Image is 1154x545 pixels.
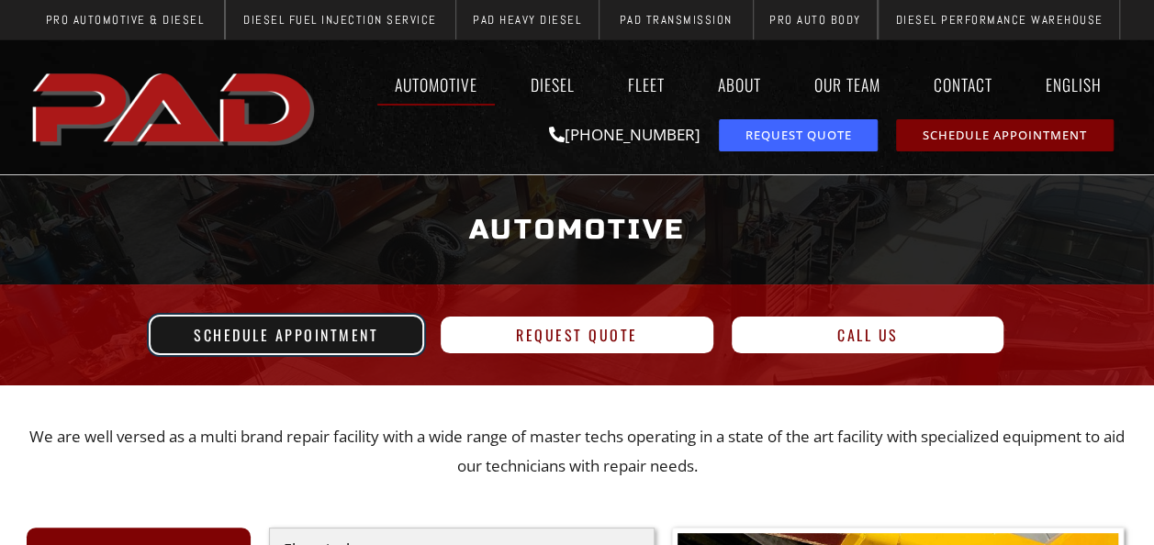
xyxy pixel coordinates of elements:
[620,14,733,26] span: PAD Transmission
[194,328,378,342] span: Schedule Appointment
[473,14,581,26] span: PAD Heavy Diesel
[377,63,495,106] a: Automotive
[27,422,1128,482] p: We are well versed as a multi brand repair facility with a wide range of master techs operating i...
[916,63,1010,106] a: Contact
[611,63,682,106] a: Fleet
[27,58,324,157] img: The image shows the word "PAD" in bold, red, uppercase letters with a slight shadow effect.
[27,58,324,157] a: pro automotive and diesel home page
[923,129,1087,141] span: Schedule Appointment
[243,14,437,26] span: Diesel Fuel Injection Service
[516,328,638,342] span: Request Quote
[513,63,592,106] a: Diesel
[719,119,878,151] a: request a service or repair quote
[732,317,1004,353] a: Call Us
[895,14,1103,26] span: Diesel Performance Warehouse
[896,119,1114,151] a: schedule repair or service appointment
[46,14,205,26] span: Pro Automotive & Diesel
[441,317,713,353] a: Request Quote
[837,328,899,342] span: Call Us
[1028,63,1128,106] a: English
[797,63,898,106] a: Our Team
[745,129,851,141] span: Request Quote
[324,63,1128,106] nav: Menu
[36,195,1119,264] h1: Automotive
[700,63,779,106] a: About
[151,317,423,353] a: Schedule Appointment
[769,14,861,26] span: Pro Auto Body
[549,124,700,145] a: [PHONE_NUMBER]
